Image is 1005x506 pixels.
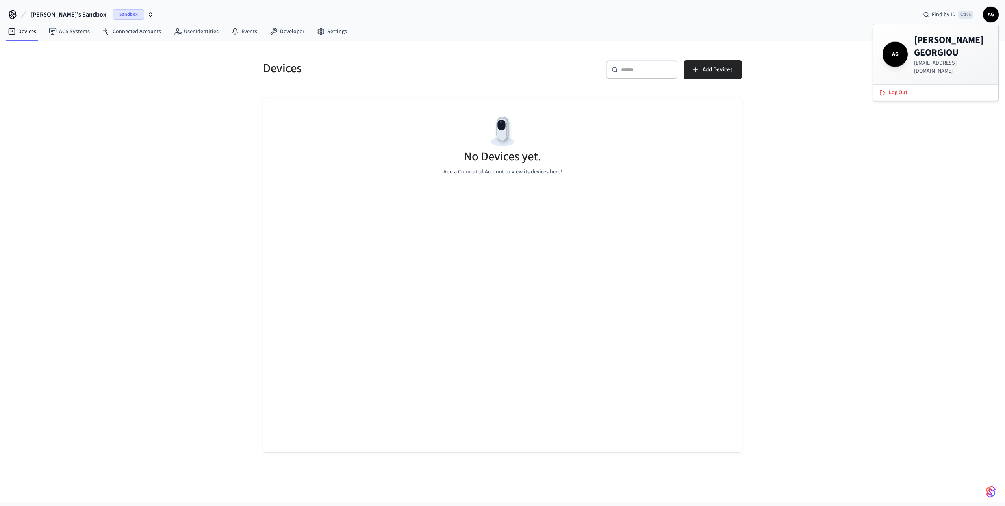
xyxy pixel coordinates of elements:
[464,149,541,165] h5: No Devices yet.
[443,168,562,176] p: Add a Connected Account to view its devices here!
[225,24,263,39] a: Events
[986,486,996,498] img: SeamLogoGradient.69752ec5.svg
[113,9,144,20] span: Sandbox
[914,59,989,75] p: [EMAIL_ADDRESS][DOMAIN_NAME]
[485,114,520,149] img: Devices Empty State
[684,60,742,79] button: Add Devices
[983,7,999,22] button: AG
[917,7,980,22] div: Find by IDCtrl K
[914,34,989,59] h4: [PERSON_NAME] GEORGIOU
[311,24,353,39] a: Settings
[43,24,96,39] a: ACS Systems
[96,24,167,39] a: Connected Accounts
[31,10,106,19] span: [PERSON_NAME]'s Sandbox
[984,7,998,22] span: AG
[875,86,997,99] button: Log Out
[167,24,225,39] a: User Identities
[2,24,43,39] a: Devices
[932,11,956,19] span: Find by ID
[884,43,906,65] span: AG
[958,11,973,19] span: Ctrl K
[703,65,732,75] span: Add Devices
[263,24,311,39] a: Developer
[263,60,498,76] h5: Devices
